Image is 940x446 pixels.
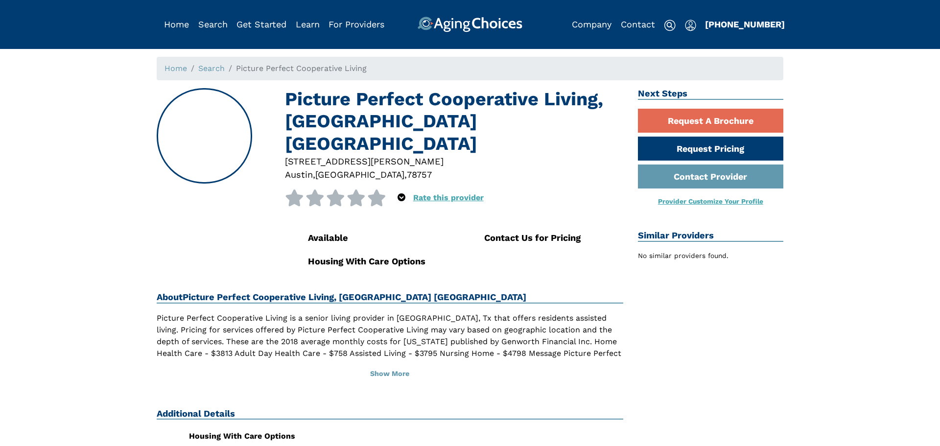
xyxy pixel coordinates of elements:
[285,155,623,168] div: [STREET_ADDRESS][PERSON_NAME]
[685,17,696,32] div: Popover trigger
[484,231,623,244] div: Contact Us for Pricing
[236,64,367,73] span: Picture Perfect Cooperative Living
[164,64,187,73] a: Home
[157,363,623,385] button: Show More
[658,197,763,205] a: Provider Customize Your Profile
[285,169,313,180] span: Austin
[638,164,784,188] a: Contact Provider
[296,19,320,29] a: Learn
[313,169,315,180] span: ,
[418,17,522,32] img: AgingChoices
[164,19,189,29] a: Home
[157,408,623,420] h2: Additional Details
[621,19,655,29] a: Contact
[308,255,447,268] div: Housing With Care Options
[685,20,696,31] img: user-icon.svg
[236,19,286,29] a: Get Started
[638,137,784,161] a: Request Pricing
[285,88,623,155] h1: Picture Perfect Cooperative Living, [GEOGRAPHIC_DATA] [GEOGRAPHIC_DATA]
[407,168,432,181] div: 78757
[157,292,623,304] h2: About Picture Perfect Cooperative Living, [GEOGRAPHIC_DATA] [GEOGRAPHIC_DATA]
[189,432,382,440] div: Housing With Care Options
[572,19,611,29] a: Company
[198,64,225,73] a: Search
[198,17,228,32] div: Popover trigger
[315,169,404,180] span: [GEOGRAPHIC_DATA]
[198,19,228,29] a: Search
[157,312,623,371] p: Picture Perfect Cooperative Living is a senior living provider in [GEOGRAPHIC_DATA], Tx that offe...
[638,251,784,261] div: No similar providers found.
[638,109,784,133] a: Request A Brochure
[404,169,407,180] span: ,
[664,20,676,31] img: search-icon.svg
[638,230,784,242] h2: Similar Providers
[705,19,785,29] a: [PHONE_NUMBER]
[638,88,784,100] h2: Next Steps
[329,19,384,29] a: For Providers
[157,57,783,80] nav: breadcrumb
[398,189,405,206] div: Popover trigger
[413,193,484,202] a: Rate this provider
[308,231,447,244] div: Available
